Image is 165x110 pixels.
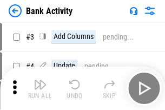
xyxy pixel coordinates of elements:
div: Add Columns [51,30,96,43]
div: pending... [103,33,134,41]
img: Back [9,4,22,17]
div: pending... [84,62,115,70]
span: # 3 [26,33,34,41]
div: Update [51,60,77,73]
img: Support [129,7,138,15]
img: Settings menu [143,4,156,17]
span: # 4 [26,62,34,70]
div: Bank Activity [26,6,72,16]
